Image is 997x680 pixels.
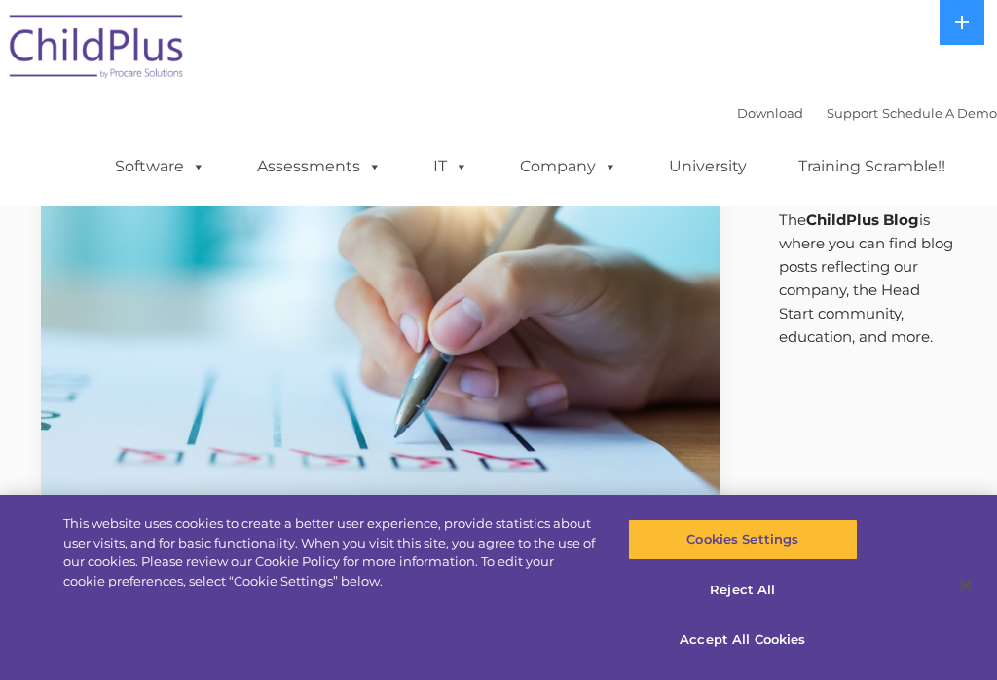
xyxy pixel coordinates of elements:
a: Assessments [238,147,401,186]
a: Training Scramble!! [779,147,965,186]
a: University [649,147,766,186]
a: Software [95,147,225,186]
a: Schedule A Demo [882,105,997,121]
button: Cookies Settings [628,519,858,560]
a: Download [737,105,803,121]
a: IT [414,147,488,186]
button: Reject All [628,570,858,611]
p: The is where you can find blog posts reflecting our company, the Head Start community, education,... [779,208,957,349]
font: | [737,105,997,121]
button: Accept All Cookies [628,620,858,661]
strong: ChildPlus Blog [806,210,919,229]
button: Close [944,564,987,607]
a: Support [827,105,878,121]
div: This website uses cookies to create a better user experience, provide statistics about user visit... [63,514,598,590]
img: Efficiency Boost: ChildPlus Online's Enhanced Family Pre-Application Process - Streamlining Appli... [41,136,720,518]
a: Company [500,147,637,186]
